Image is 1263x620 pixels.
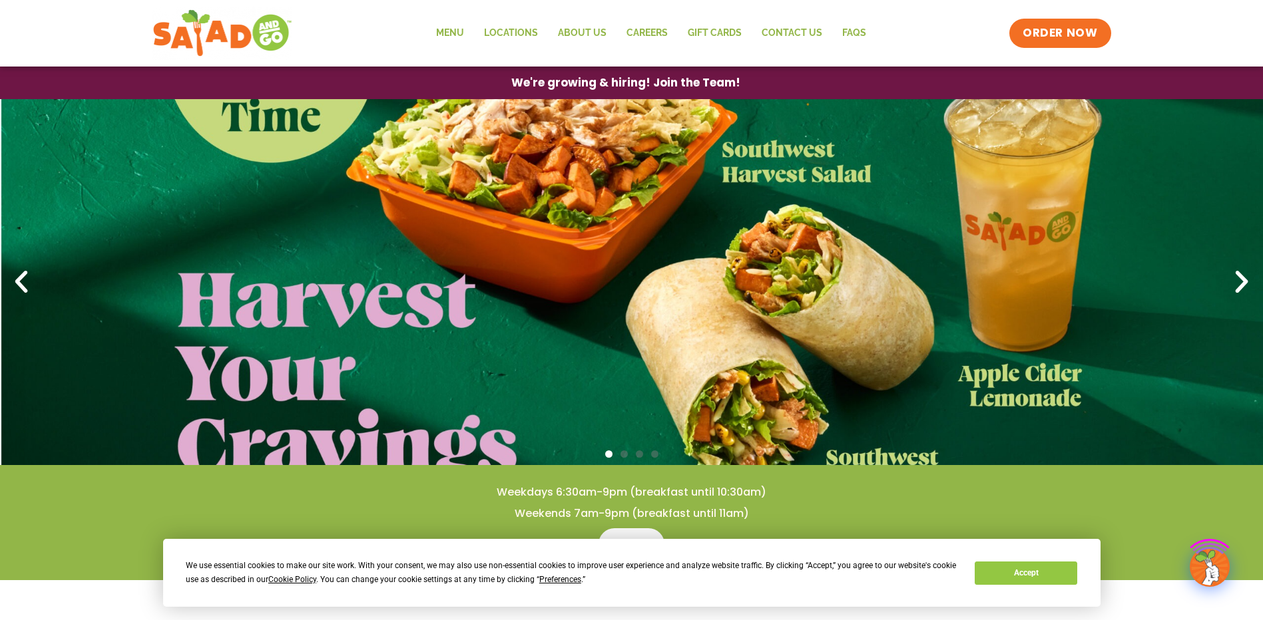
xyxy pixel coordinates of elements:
span: Go to slide 2 [621,450,628,458]
span: ORDER NOW [1023,25,1097,41]
a: ORDER NOW [1009,19,1111,48]
img: new-SAG-logo-768×292 [152,7,293,60]
div: Previous slide [7,267,36,297]
span: Go to slide 4 [651,450,658,458]
a: Contact Us [752,18,832,49]
a: FAQs [832,18,876,49]
div: Next slide [1227,267,1256,297]
span: Menu [615,536,648,552]
span: Go to slide 1 [605,450,613,458]
a: Menu [599,528,664,560]
span: Cookie Policy [268,575,316,584]
div: We use essential cookies to make our site work. With your consent, we may also use non-essential ... [186,559,959,587]
button: Accept [975,561,1077,585]
a: Careers [617,18,678,49]
span: We're growing & hiring! Join the Team! [511,77,740,88]
a: About Us [548,18,617,49]
a: We're growing & hiring! Join the Team! [491,67,760,98]
nav: Menu [426,18,876,49]
h4: Weekdays 6:30am-9pm (breakfast until 10:30am) [27,485,1236,500]
a: Locations [474,18,548,49]
div: Cookie Consent Prompt [163,539,1101,607]
span: Go to slide 3 [636,450,643,458]
span: Preferences [539,575,581,584]
h4: Weekends 7am-9pm (breakfast until 11am) [27,506,1236,521]
a: Menu [426,18,474,49]
a: GIFT CARDS [678,18,752,49]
